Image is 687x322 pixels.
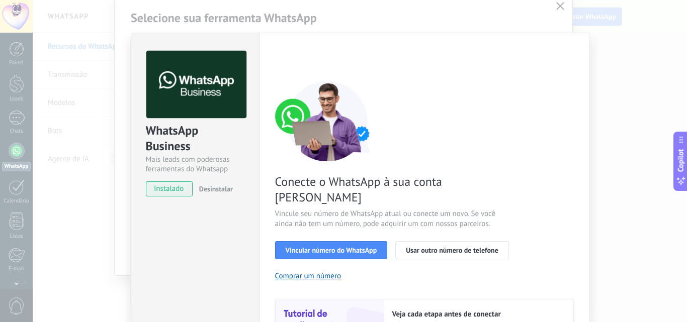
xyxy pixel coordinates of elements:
[275,271,341,281] button: Comprar um número
[406,247,498,254] span: Usar outro número de telefone
[275,174,514,205] span: Conecte o WhatsApp à sua conta [PERSON_NAME]
[146,123,245,155] div: WhatsApp Business
[275,209,514,229] span: Vincule seu número de WhatsApp atual ou conecte um novo. Se você ainda não tem um número, pode ad...
[195,181,233,196] button: Desinstalar
[146,155,245,174] div: Mais leads com poderosas ferramentas do Whatsapp
[275,81,381,161] img: connect number
[199,184,233,193] span: Desinstalar
[395,241,509,259] button: Usar outro número de telefone
[146,181,192,196] span: instalado
[676,149,686,172] span: Copilot
[286,247,377,254] span: Vincular número do WhatsApp
[275,241,388,259] button: Vincular número do WhatsApp
[146,51,246,119] img: logo_main.png
[392,309,563,319] h2: Veja cada etapa antes de conectar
